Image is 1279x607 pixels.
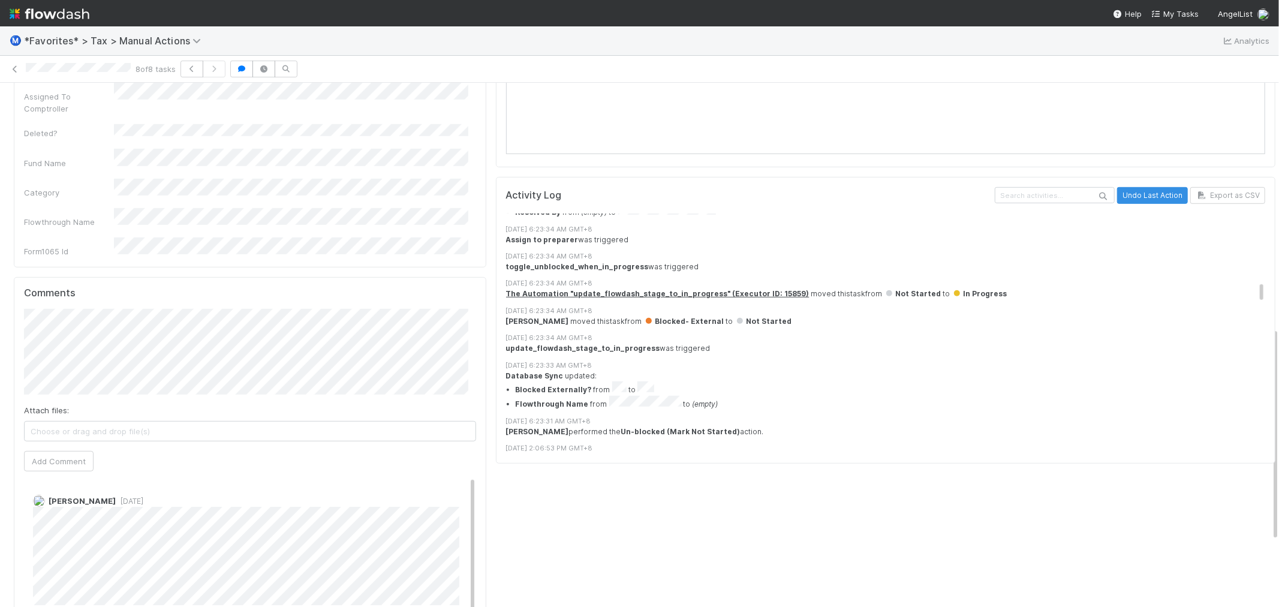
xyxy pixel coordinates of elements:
[516,399,589,408] strong: Flowthrough Name
[506,262,649,271] strong: toggle_unblocked_when_in_progress
[24,157,114,169] div: Fund Name
[516,385,592,394] strong: Blocked Externally?
[506,343,1275,354] div: was triggered
[621,427,741,436] strong: Un-blocked (Mark Not Started)
[506,317,569,326] strong: [PERSON_NAME]
[24,35,207,47] span: *Favorites* > Tax > Manual Actions
[506,289,1275,299] div: moved this task from to
[952,289,1007,298] span: In Progress
[506,333,1275,343] div: [DATE] 6:23:34 AM GMT+8
[506,262,1275,272] div: was triggered
[506,316,1275,327] div: moved this task from to
[506,371,564,380] strong: Database Sync
[1257,8,1269,20] img: avatar_de77a991-7322-4664-a63d-98ba485ee9e0.png
[506,344,660,353] strong: update_flowdash_stage_to_in_progress
[24,216,114,228] div: Flowthrough Name
[884,289,941,298] span: Not Started
[506,443,1275,453] div: [DATE] 2:06:53 PM GMT+8
[24,91,114,115] div: Assigned To Comptroller
[24,404,69,416] label: Attach files:
[516,381,1275,396] li: from to
[1222,34,1269,48] a: Analytics
[24,187,114,199] div: Category
[644,317,724,326] span: Blocked- External
[506,427,569,436] strong: [PERSON_NAME]
[506,360,1275,371] div: [DATE] 6:23:33 AM GMT+8
[506,251,1275,262] div: [DATE] 6:23:34 AM GMT+8
[1190,187,1265,204] button: Export as CSV
[1218,9,1253,19] span: AngelList
[516,396,1275,410] li: from to
[693,399,718,408] em: (empty)
[506,306,1275,316] div: [DATE] 6:23:34 AM GMT+8
[33,495,45,507] img: avatar_37569647-1c78-4889-accf-88c08d42a236.png
[506,416,1275,426] div: [DATE] 6:23:31 AM GMT+8
[25,422,476,441] span: Choose or drag and drop file(s)
[1113,8,1142,20] div: Help
[995,187,1115,203] input: Search activities...
[116,497,143,506] span: [DATE]
[506,224,1275,235] div: [DATE] 6:23:34 AM GMT+8
[24,451,94,471] button: Add Comment
[506,289,809,298] a: The Automation "update_flowdash_stage_to_in_progress" (Executor ID: 15859)
[506,278,1275,289] div: [DATE] 6:23:34 AM GMT+8
[24,245,114,257] div: Form1065 Id
[10,35,22,46] span: Ⓜ️
[1151,9,1199,19] span: My Tasks
[735,317,792,326] span: Not Started
[506,190,992,202] h5: Activity Log
[136,63,176,75] span: 8 of 8 tasks
[506,235,579,244] strong: Assign to preparer
[506,371,1275,410] div: updated:
[10,4,89,24] img: logo-inverted-e16ddd16eac7371096b0.svg
[24,287,476,299] h5: Comments
[1151,8,1199,20] a: My Tasks
[506,235,1275,245] div: was triggered
[1117,187,1188,204] button: Undo Last Action
[24,127,114,139] div: Deleted?
[49,496,116,506] span: [PERSON_NAME]
[506,426,1275,437] div: performed the action.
